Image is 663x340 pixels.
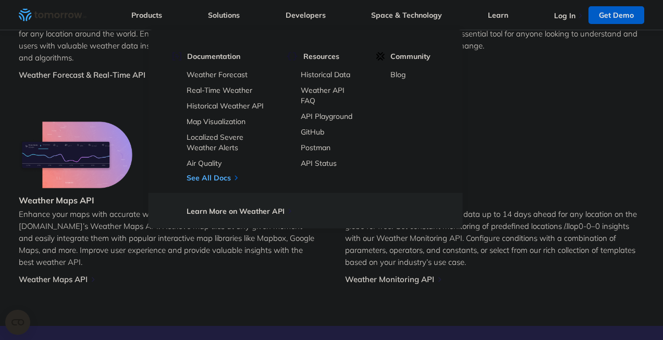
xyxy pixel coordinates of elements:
[187,173,231,183] a: See All Docs
[345,208,644,268] p: Access ultra-accurate, hyperlocal data up to 14 days ahead for any location on the globe for free...
[187,86,252,95] a: Real-Time Weather
[390,52,431,61] span: Community
[301,159,337,168] a: API Status
[301,112,352,121] a: API Playground
[488,10,508,20] a: Learn
[187,117,245,126] a: Map Visualization
[187,70,248,79] a: Weather Forecast
[301,86,345,105] a: Weather API FAQ
[286,10,326,20] a: Developers
[187,159,222,168] a: Air Quality
[554,11,575,20] a: Log In
[19,208,318,268] p: Enhance your maps with accurate weather conditions using [DATE][DOMAIN_NAME]’s Weather Maps API. ...
[303,52,339,61] span: Resources
[131,10,162,20] a: Products
[301,70,350,79] a: Historical Data
[301,127,324,137] a: GitHub
[371,10,442,20] a: Space & Technology
[301,143,330,152] a: Postman
[19,195,132,206] h3: Weather Maps API
[5,310,30,335] button: Open CMP widget
[376,52,385,61] img: tio-c.svg
[187,132,243,152] a: Localized Severe Weather Alerts
[173,52,182,61] img: doc.svg
[19,7,87,23] a: Home link
[345,274,434,284] a: Weather Monitoring API
[208,10,240,20] a: Solutions
[187,207,285,216] a: Learn More on Weather API
[187,52,240,61] span: Documentation
[588,6,644,24] a: Get Demo
[287,52,298,61] img: brackets.svg
[19,274,88,284] a: Weather Maps API
[19,70,145,80] a: Weather Forecast & Real-Time API
[390,70,406,79] a: Blog
[187,101,264,111] a: Historical Weather API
